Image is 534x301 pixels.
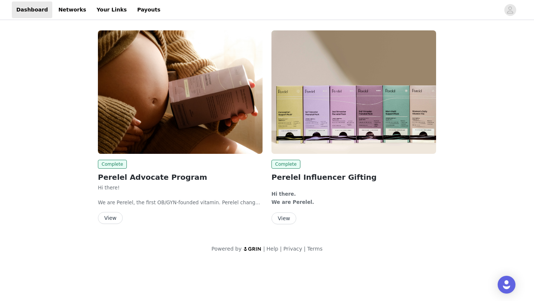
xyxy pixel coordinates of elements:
a: Privacy [283,246,302,252]
span: | [304,246,306,252]
h2: Perelel Influencer Gifting [271,172,436,183]
div: avatar [507,4,514,16]
a: Networks [54,1,90,18]
a: Your Links [92,1,131,18]
span: Hi there! [98,185,120,191]
span: We are Perelel, the first OB/GYN-founded vitamin. Perelel changes with you at each unique stage o... [98,200,261,228]
strong: Hi there. [271,191,296,197]
a: Dashboard [12,1,52,18]
span: Complete [271,160,300,169]
a: View [271,216,296,221]
img: Perelel [271,30,436,154]
span: Complete [98,160,127,169]
span: | [263,246,265,252]
a: Terms [307,246,322,252]
a: View [98,215,123,221]
span: | [280,246,282,252]
button: View [98,212,123,224]
a: Help [267,246,278,252]
span: Powered by [211,246,241,252]
strong: We are Perelel. [271,199,314,205]
img: Perelel [98,30,263,154]
a: Payouts [133,1,165,18]
img: logo [243,247,262,251]
div: Open Intercom Messenger [498,276,515,294]
button: View [271,212,296,224]
h2: Perelel Advocate Program [98,172,263,183]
